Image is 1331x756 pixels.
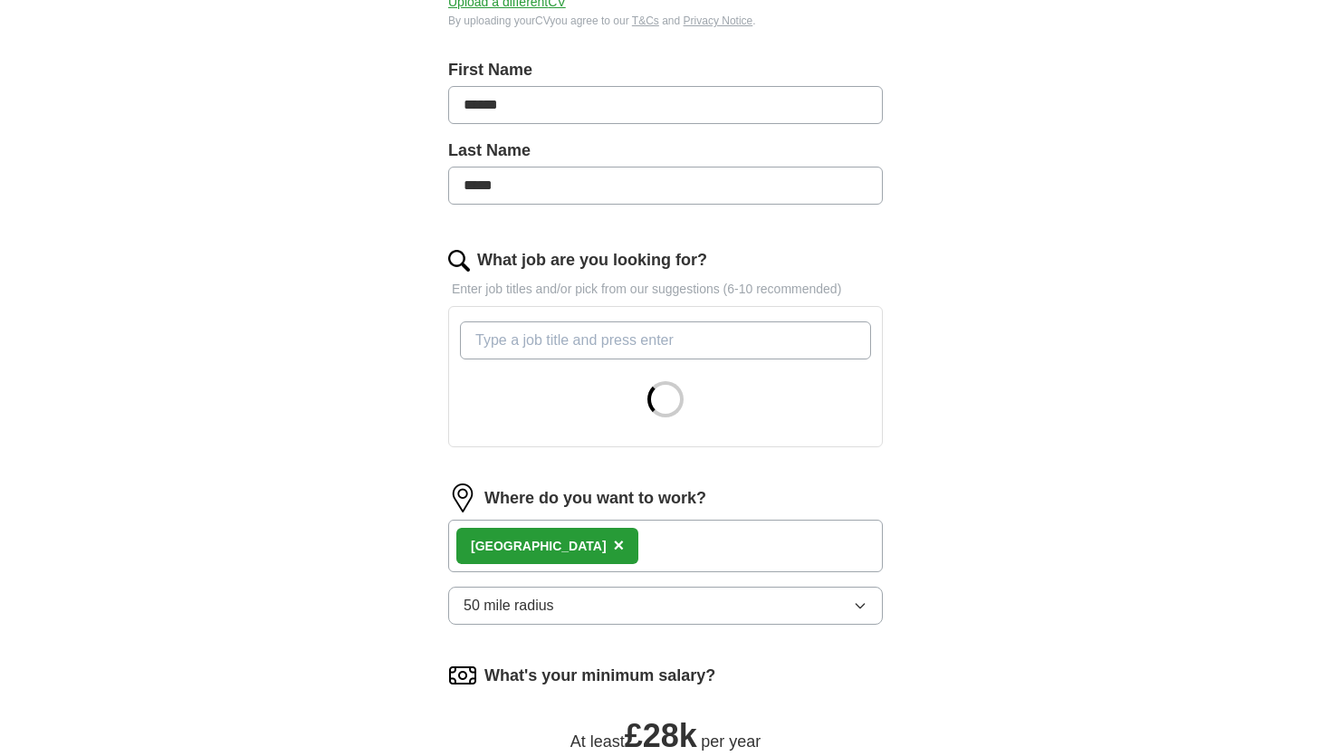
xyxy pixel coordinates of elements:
label: What's your minimum salary? [484,664,715,688]
a: T&Cs [632,14,659,27]
p: Enter job titles and/or pick from our suggestions (6-10 recommended) [448,280,883,299]
button: × [614,532,625,560]
label: Last Name [448,139,883,163]
div: By uploading your CV you agree to our and . [448,13,883,29]
span: £ 28k [625,717,697,754]
span: per year [701,732,761,751]
input: Type a job title and press enter [460,321,871,359]
img: search.png [448,250,470,272]
span: × [614,535,625,555]
span: At least [570,732,625,751]
div: [GEOGRAPHIC_DATA] [471,537,607,556]
span: 50 mile radius [464,595,554,617]
img: salary.png [448,661,477,690]
button: 50 mile radius [448,587,883,625]
label: Where do you want to work? [484,486,706,511]
img: location.png [448,483,477,512]
a: Privacy Notice [684,14,753,27]
label: What job are you looking for? [477,248,707,273]
label: First Name [448,58,883,82]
